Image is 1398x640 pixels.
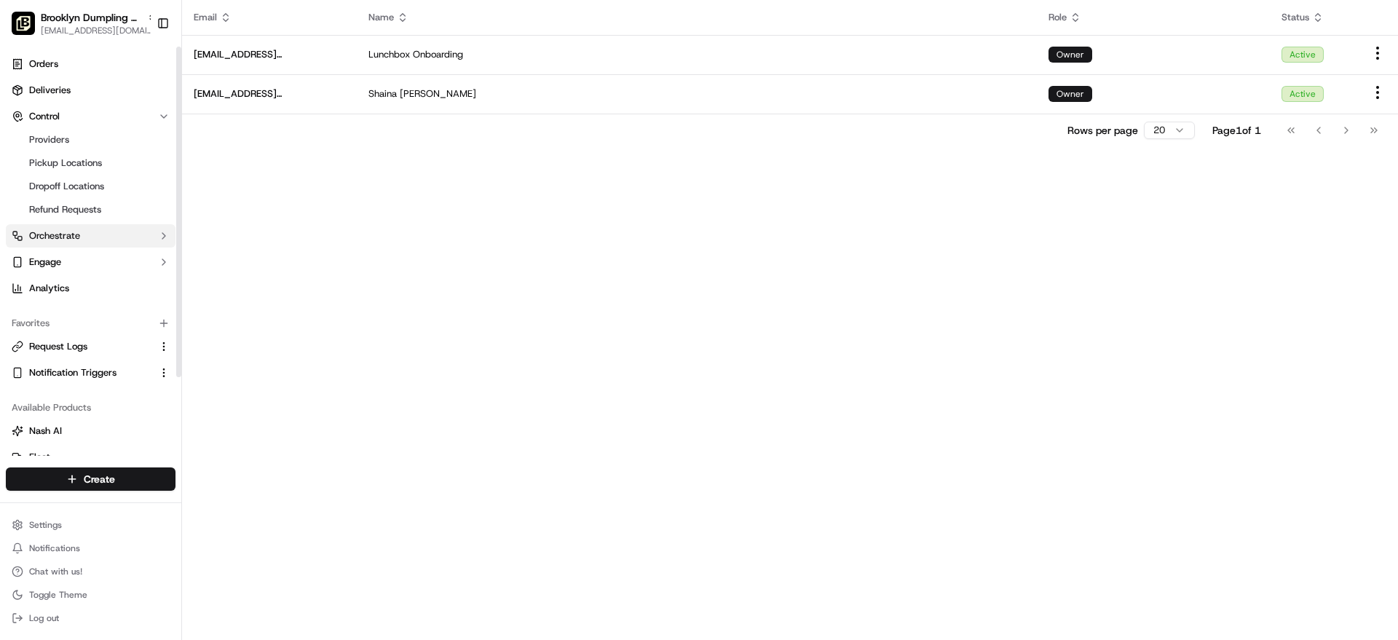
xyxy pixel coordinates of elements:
span: [EMAIL_ADDRESS][DOMAIN_NAME] [194,87,345,100]
a: Analytics [6,277,175,300]
div: Active [1281,47,1324,63]
span: Orchestrate [29,229,80,242]
span: Fleet [29,451,50,464]
a: Request Logs [12,340,152,353]
div: Available Products [6,396,175,419]
button: [EMAIL_ADDRESS][DOMAIN_NAME] [41,25,157,36]
a: 💻API Documentation [117,320,240,346]
a: Refund Requests [23,199,158,220]
a: Providers [23,130,158,150]
div: Past conversations [15,189,98,201]
div: Owner [1048,47,1092,63]
button: Notification Triggers [6,361,175,384]
span: Engage [29,256,61,269]
div: 📗 [15,327,26,339]
span: [DATE] [129,265,159,277]
img: 1736555255976-a54dd68f-1ca7-489b-9aae-adbdc363a1c4 [29,266,41,277]
a: Nash AI [12,424,170,438]
span: [PERSON_NAME] [45,226,118,237]
button: Chat with us! [6,561,175,582]
img: Nash [15,15,44,44]
a: Notification Triggers [12,366,152,379]
span: Providers [29,133,69,146]
div: We're available if you need us! [66,154,200,165]
button: Fleet [6,446,175,469]
a: Powered byPylon [103,360,176,372]
button: Brooklyn Dumpling - East VillageBrooklyn Dumpling - [GEOGRAPHIC_DATA][EMAIL_ADDRESS][DOMAIN_NAME] [6,6,151,41]
input: Got a question? Start typing here... [38,94,262,109]
button: Engage [6,250,175,274]
button: See all [226,186,265,204]
div: Active [1281,86,1324,102]
span: Create [84,472,115,486]
a: Pickup Locations [23,153,158,173]
span: Onboarding [413,48,463,61]
a: 📗Knowledge Base [9,320,117,346]
span: Request Logs [29,340,87,353]
span: Deliveries [29,84,71,97]
span: • [121,265,126,277]
a: Fleet [12,451,170,464]
p: Rows per page [1067,123,1138,138]
div: Page 1 of 1 [1212,123,1261,138]
span: Pylon [145,361,176,372]
img: 1736555255976-a54dd68f-1ca7-489b-9aae-adbdc363a1c4 [29,226,41,238]
span: Knowledge Base [29,325,111,340]
button: Request Logs [6,335,175,358]
button: Start new chat [248,143,265,161]
button: Nash AI [6,419,175,443]
span: Orders [29,58,58,71]
img: 1736555255976-a54dd68f-1ca7-489b-9aae-adbdc363a1c4 [15,139,41,165]
p: Welcome 👋 [15,58,265,82]
img: Masood Aslam [15,251,38,274]
span: Dropoff Locations [29,180,104,193]
span: Notifications [29,542,80,554]
span: Shaina [368,87,397,100]
div: Owner [1048,86,1092,102]
div: Status [1281,11,1346,24]
a: Deliveries [6,79,175,102]
span: Notification Triggers [29,366,116,379]
span: Control [29,110,60,123]
span: Lunchbox [368,48,410,61]
span: [PERSON_NAME] [400,87,476,100]
img: Brittany Newman [15,212,38,235]
span: API Documentation [138,325,234,340]
span: Log out [29,612,59,624]
button: Log out [6,608,175,628]
span: Settings [29,519,62,531]
button: Control [6,105,175,128]
span: [DATE] [129,226,159,237]
a: Orders [6,52,175,76]
span: Refund Requests [29,203,101,216]
button: Orchestrate [6,224,175,248]
img: 9188753566659_6852d8bf1fb38e338040_72.png [31,139,57,165]
span: Toggle Theme [29,589,87,601]
button: Brooklyn Dumpling - [GEOGRAPHIC_DATA] [41,10,141,25]
img: Brooklyn Dumpling - East Village [12,12,35,35]
a: Dropoff Locations [23,176,158,197]
span: Chat with us! [29,566,82,577]
div: Name [368,11,1025,24]
span: [PERSON_NAME] [45,265,118,277]
button: Toggle Theme [6,585,175,605]
span: Nash AI [29,424,62,438]
span: Pickup Locations [29,157,102,170]
div: Role [1048,11,1258,24]
span: [EMAIL_ADDRESS][DOMAIN_NAME] [194,48,345,61]
button: Create [6,467,175,491]
div: 💻 [123,327,135,339]
button: Notifications [6,538,175,558]
div: Email [194,11,345,24]
button: Settings [6,515,175,535]
div: Favorites [6,312,175,335]
div: Start new chat [66,139,239,154]
span: Analytics [29,282,69,295]
span: • [121,226,126,237]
